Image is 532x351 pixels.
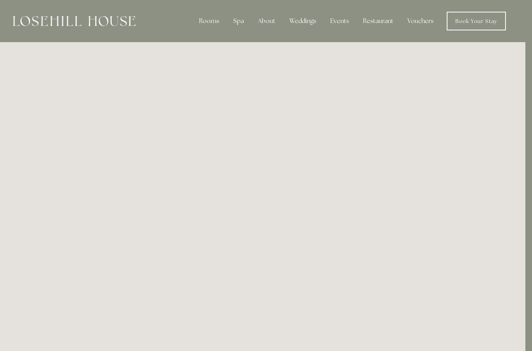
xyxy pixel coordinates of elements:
[227,13,250,29] div: Spa
[13,16,136,26] img: Losehill House
[252,13,282,29] div: About
[447,12,506,30] a: Book Your Stay
[324,13,355,29] div: Events
[401,13,440,29] a: Vouchers
[357,13,400,29] div: Restaurant
[283,13,322,29] div: Weddings
[193,13,225,29] div: Rooms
